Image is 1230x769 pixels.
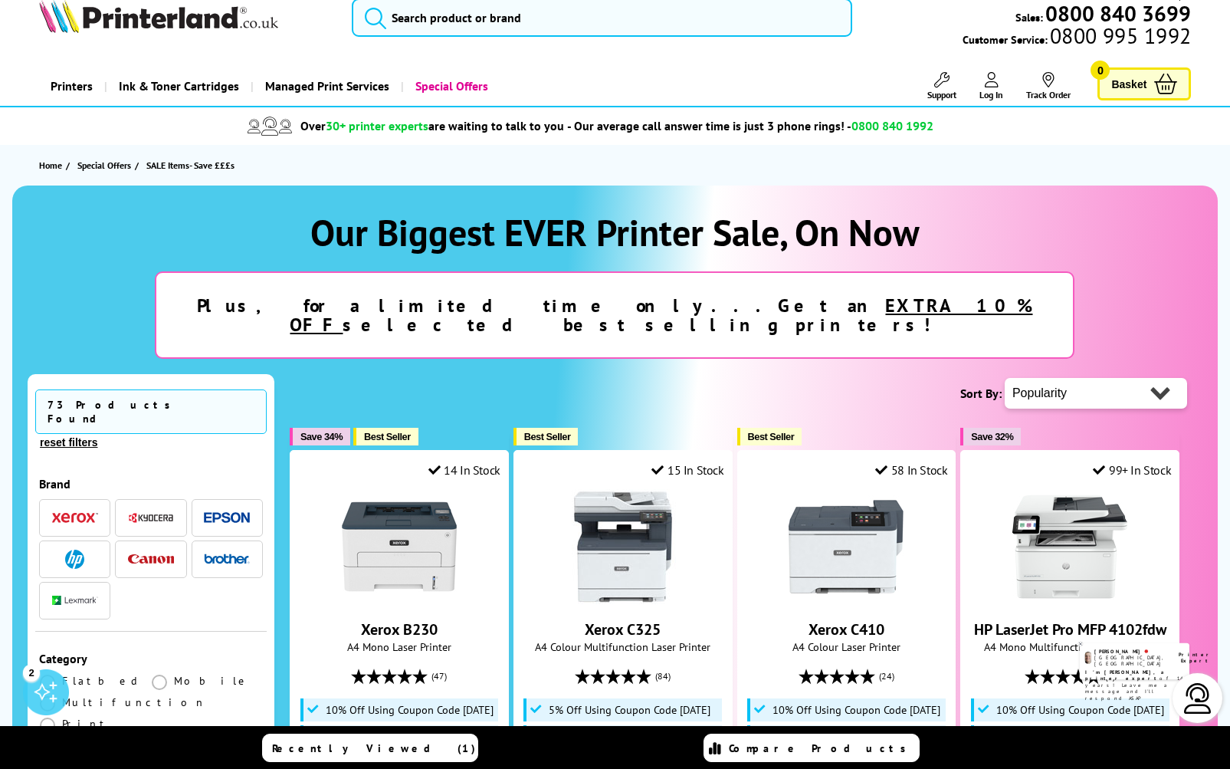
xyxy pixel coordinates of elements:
[431,662,447,691] span: (47)
[566,592,681,607] a: Xerox C325
[48,549,103,570] button: HP
[522,639,724,654] span: A4 Colour Multifunction Laser Printer
[48,590,103,611] button: Lexmark
[326,118,428,133] span: 30+ printer experts
[979,646,1147,674] div: [GEOGRAPHIC_DATA], [GEOGRAPHIC_DATA]
[62,717,151,744] span: Print Only
[428,462,500,478] div: 14 In Stock
[1012,592,1127,607] a: HP LaserJet Pro MFP 4102fdw
[1012,489,1127,604] img: HP LaserJet Pro MFP 4102fdw
[251,67,401,106] a: Managed Print Services
[927,89,956,100] span: Support
[789,592,904,607] a: Xerox C410
[959,678,1137,706] b: I'm [PERSON_NAME], a printer expert
[262,734,478,762] a: Recently Viewed (1)
[513,428,579,445] button: Best Seller
[204,554,250,564] img: Brother
[927,72,956,100] a: Support
[290,428,350,445] button: Save 34%
[65,550,84,569] img: HP
[566,489,681,604] img: Xerox C325
[651,462,723,478] div: 15 In Stock
[1026,72,1071,100] a: Track Order
[300,431,343,442] span: Save 34%
[52,596,98,605] img: Lexmark
[290,294,1032,337] u: EXTRA 10% OFF
[364,431,411,442] span: Best Seller
[1091,61,1110,80] span: 0
[353,428,418,445] button: Best Seller
[199,549,254,570] button: Brother
[772,704,940,716] span: 10% Off Using Coupon Code [DATE]
[77,157,131,173] span: Special Offers
[197,294,1032,337] strong: Plus, for a limited time only...Get an selected best selling printers!
[704,734,920,762] a: Compare Products
[851,118,933,133] span: 0800 840 1992
[401,67,500,106] a: Special Offers
[979,633,1147,646] div: [PERSON_NAME]
[979,72,1003,100] a: Log In
[963,28,1191,47] span: Customer Service:
[974,619,1166,639] a: HP LaserJet Pro MFP 4102fdw
[62,674,143,688] span: Flatbed
[879,662,894,691] span: (24)
[128,554,174,564] img: Canon
[567,118,933,133] span: - Our average call answer time is just 3 phone rings! -
[199,508,254,528] button: Epson
[39,157,66,173] a: Home
[361,619,438,639] a: Xerox B230
[128,512,174,524] img: Kyocera
[1111,74,1146,94] span: Basket
[272,741,476,755] span: Recently Viewed (1)
[77,157,135,173] a: Special Offers
[549,704,710,716] span: 5% Off Using Coupon Code [DATE]
[959,640,973,667] img: ashley-livechat.png
[119,67,239,106] span: Ink & Toner Cartridges
[789,489,904,604] img: Xerox C410
[62,695,206,709] span: Multifunction
[35,389,267,434] span: 73 Products Found
[146,159,235,171] span: SALE Items- Save £££s
[971,431,1013,442] span: Save 32%
[960,386,1002,401] span: Sort By:
[1093,462,1171,478] div: 99+ In Stock
[28,209,1202,256] h1: Our Biggest EVER Printer Sale, On Now
[959,678,1178,751] p: of 14 years! Leave me a message and I'll respond ASAP
[729,741,914,755] span: Compare Products
[737,428,802,445] button: Best Seller
[174,674,250,688] span: Mobile
[342,489,457,604] img: Xerox B230
[960,428,1021,445] button: Save 32%
[342,592,457,607] a: Xerox B230
[39,476,263,491] div: Brand
[39,67,104,106] a: Printers
[52,512,98,523] img: Xerox
[298,639,500,654] span: A4 Mono Laser Printer
[123,549,179,570] button: Canon
[1048,28,1191,43] span: 0800 995 1992
[204,512,250,524] img: Epson
[326,704,494,716] span: 10% Off Using Coupon Code [DATE]
[875,462,947,478] div: 58 In Stock
[748,431,795,442] span: Best Seller
[746,639,948,654] span: A4 Colour Laser Printer
[123,508,179,528] button: Kyocera
[35,435,102,449] button: reset filters
[1043,6,1191,21] a: 0800 840 3699
[655,662,671,691] span: (84)
[1182,683,1213,714] img: user-headset-light.svg
[979,89,1003,100] span: Log In
[1097,67,1191,100] a: Basket 0
[524,431,571,442] span: Best Seller
[1015,10,1043,25] span: Sales:
[809,619,884,639] a: Xerox C410
[39,651,263,666] div: Category
[48,508,103,528] button: Xerox
[104,67,251,106] a: Ink & Toner Cartridges
[23,664,40,681] div: 2
[300,118,564,133] span: Over are waiting to talk to you
[585,619,661,639] a: Xerox C325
